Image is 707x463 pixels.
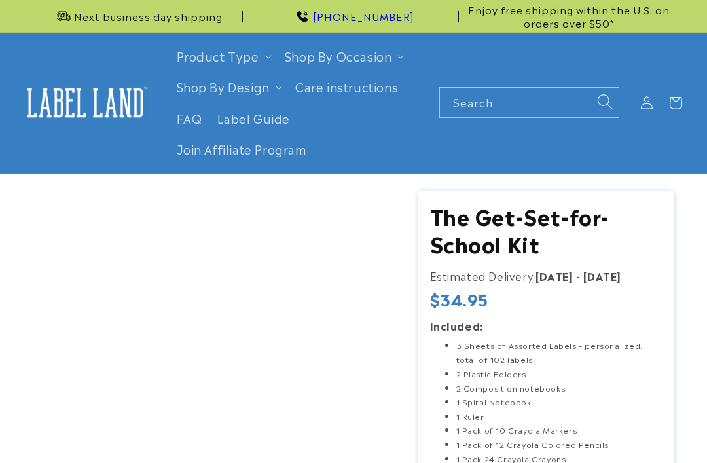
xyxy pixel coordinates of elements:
li: 1 Pack of 10 Crayola Markers [456,423,663,437]
a: [PHONE_NUMBER] [313,9,414,24]
a: FAQ [169,103,210,134]
button: Search [590,87,619,116]
li: 3 Sheets of Assorted Labels – personalized, total of 102 labels [456,339,663,367]
a: Shop By Design [177,78,270,95]
strong: [DATE] [583,268,621,284]
p: Estimated Delivery: [430,267,663,286]
summary: Product Type [169,41,277,71]
a: Product Type [177,47,259,64]
span: Next business day shipping [74,10,223,23]
li: 1 Spiral Notebook [456,395,663,409]
li: 1 Pack of 12 Crayola Colored Pencils [456,437,663,452]
a: Label Land [15,77,156,128]
span: Care instructions [295,79,398,94]
li: 2 Composition notebooks [456,381,663,396]
span: Enjoy free shipping within the U.S. on orders over $50* [464,3,674,29]
span: FAQ [177,111,202,126]
strong: [DATE] [535,268,573,284]
summary: Shop By Design [169,71,287,102]
strong: - [576,268,581,284]
a: Care instructions [287,71,406,102]
img: Label Land [20,83,151,123]
span: Shop By Occasion [285,48,392,64]
h1: The Get-Set-for-School Kit [430,202,663,257]
span: Label Guide [217,111,290,126]
summary: Shop By Occasion [277,41,410,71]
li: 1 Ruler [456,409,663,424]
span: $34.95 [430,289,489,309]
span: Join Affiliate Program [177,141,307,157]
a: Label Guide [209,103,298,134]
li: 2 Plastic Folders [456,367,663,381]
strong: Included: [430,318,483,333]
a: Join Affiliate Program [169,134,315,164]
